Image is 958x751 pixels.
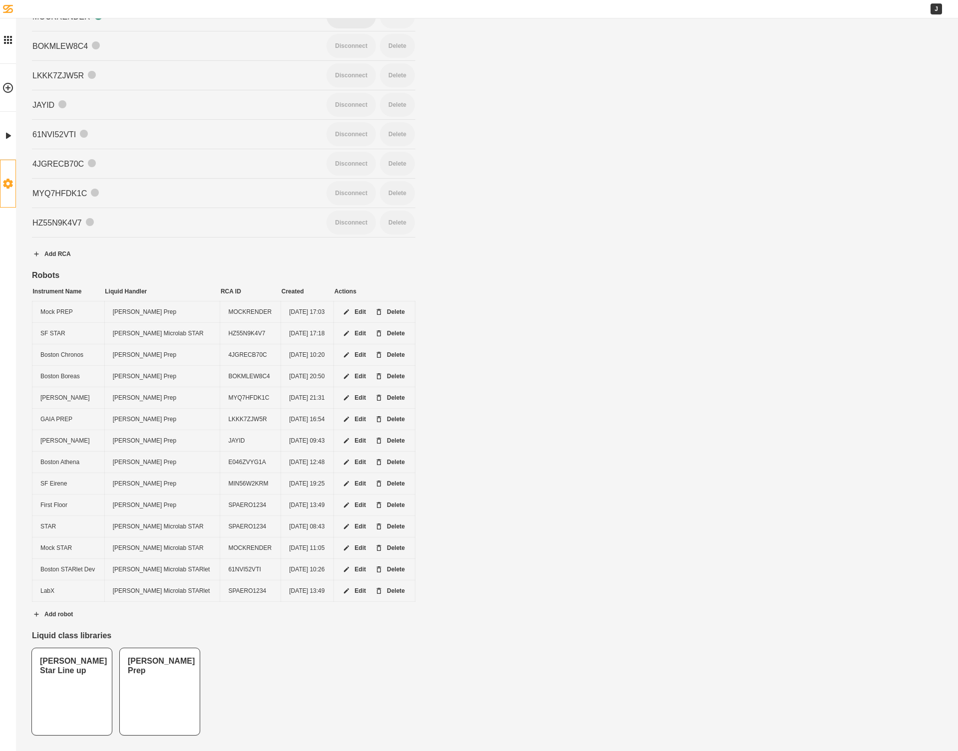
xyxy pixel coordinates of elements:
button: Edit [334,299,374,324]
button: Edit [334,321,374,346]
button: Edit [334,385,374,410]
div: [PERSON_NAME] Star Line up [40,656,104,675]
button: Delete [366,364,413,389]
td: HZ55N9K4V7 [220,323,281,344]
button: Delete [366,321,413,346]
button: Delete [366,557,413,582]
td: 61NVI52VTI [220,559,281,580]
td: [DATE] 21:31 [281,387,334,409]
button: Delete [366,428,413,453]
td: SPAERO1234 [220,516,281,537]
td: [DATE] 17:03 [281,301,334,323]
button: Delete [366,493,413,517]
td: JAYID [220,430,281,452]
img: Hamilton Star Line up [40,679,100,719]
button: Disconnect [326,211,376,235]
div: [PERSON_NAME] Prep [128,656,192,675]
button: Delete [380,63,415,87]
img: Spaero logomark [3,4,13,14]
button: Delete [380,93,415,117]
button: Edit [334,493,374,517]
td: [DATE] 13:49 [281,580,334,602]
td: [DATE] 10:26 [281,559,334,580]
button: Delete [366,342,413,367]
td: [DATE] 10:20 [281,344,334,366]
td: [PERSON_NAME] Prep [104,452,220,473]
td: [DATE] 09:43 [281,430,334,452]
td: [PERSON_NAME] Prep [104,495,220,516]
td: [PERSON_NAME] Microlab STARlet [104,559,220,580]
td: [DATE] 20:50 [281,366,334,387]
td: [PERSON_NAME] Prep [104,473,220,495]
td: [DATE] 19:25 [281,473,334,495]
button: Delete [380,152,415,176]
button: Delete [366,299,413,324]
button: Edit [334,407,374,432]
td: STAR [32,516,105,537]
button: Disconnect [326,122,376,146]
button: Delete [366,578,413,603]
th: Created [281,282,334,301]
td: [PERSON_NAME] Prep [104,301,220,323]
td: [PERSON_NAME] Prep [104,387,220,409]
button: Add RCA [24,242,79,266]
td: 4JGRECB70C [220,344,281,366]
button: Add robot [24,602,81,627]
td: [PERSON_NAME] Microlab STAR [104,516,220,537]
td: [DATE] 12:48 [281,452,334,473]
div: JAYID [32,100,318,110]
td: E046ZVYG1A [220,452,281,473]
th: Instrument Name [32,282,105,301]
button: Edit [334,514,374,539]
td: LabX [32,580,105,602]
td: [PERSON_NAME] [32,387,105,409]
button: Delete [366,535,413,560]
button: Delete [366,407,413,432]
td: [DATE] 08:43 [281,516,334,537]
div: MYQ7HFDK1C [32,189,318,198]
button: Delete [366,471,413,496]
div: Liquid class libraries [32,631,415,640]
td: SF Eirene [32,473,105,495]
td: [PERSON_NAME] Prep [104,366,220,387]
button: Delete [366,385,413,410]
td: [PERSON_NAME] Microlab STAR [104,323,220,344]
th: Actions [334,282,415,301]
td: MOCKRENDER [220,537,281,559]
td: Mock STAR [32,537,105,559]
button: Delete [380,122,415,146]
div: LKKK7ZJW5R [32,71,318,80]
button: Edit [334,557,374,582]
div: 61NVI52VTI [32,130,318,139]
button: Delete [380,34,415,58]
button: Edit [334,471,374,496]
button: Delete [366,514,413,539]
td: [DATE] 16:54 [281,409,334,430]
td: BOKMLEW8C4 [220,366,281,387]
button: Edit [334,342,374,367]
th: Liquid Handler [104,282,220,301]
td: MYQ7HFDK1C [220,387,281,409]
td: [DATE] 11:05 [281,537,334,559]
td: SPAERO1234 [220,580,281,602]
td: [PERSON_NAME] Prep [104,430,220,452]
td: Boston Chronos [32,344,105,366]
td: LKKK7ZJW5R [220,409,281,430]
td: Mock PREP [32,301,105,323]
button: Disconnect [326,63,376,87]
td: [DATE] 17:18 [281,323,334,344]
button: Edit [334,364,374,389]
div: J [931,3,942,14]
a: [PERSON_NAME] Star Line upHamilton Star Line up [32,648,112,735]
button: Disconnect [326,152,376,176]
button: Edit [334,428,374,453]
img: Hamilton Prep [128,679,188,719]
button: Edit [334,535,374,560]
button: Delete [380,211,415,235]
button: Delete [380,181,415,205]
button: Edit [334,578,374,603]
button: Disconnect [326,34,376,58]
td: Boston STARlet Dev [32,559,105,580]
button: Delete [366,450,413,475]
td: SF STAR [32,323,105,344]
